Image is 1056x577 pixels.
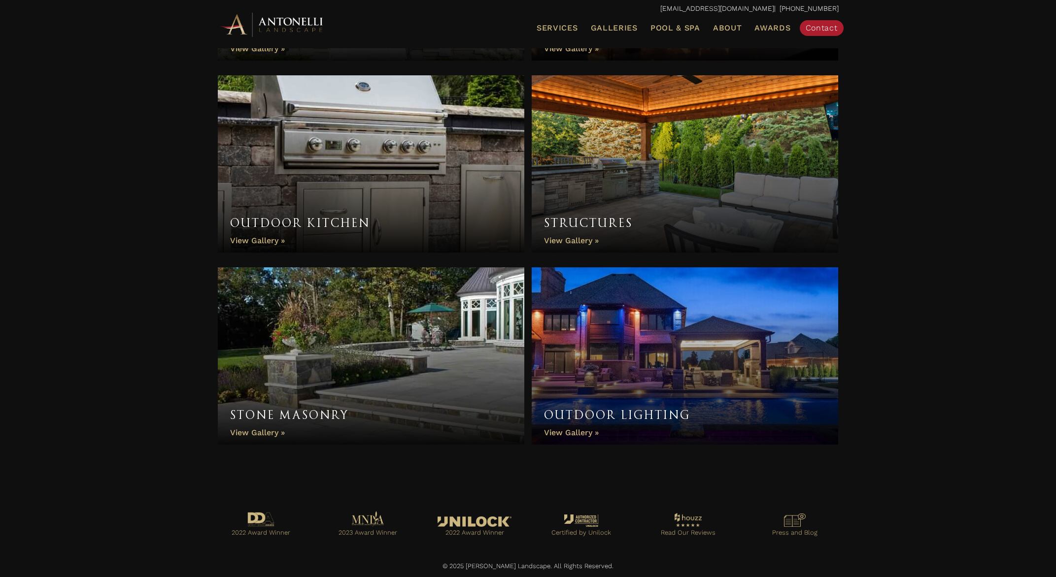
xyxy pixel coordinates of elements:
[218,2,839,15] p: | [PHONE_NUMBER]
[218,560,839,572] p: © 2025 [PERSON_NAME] Landscape. All Rights Reserved.
[800,20,844,36] a: Contact
[650,23,700,32] span: Pool & Spa
[750,22,794,34] a: Awards
[806,23,838,32] span: Contact
[645,511,732,544] a: Go to https://www.houzz.com/professionals/landscape-architects-and-landscape-designers/antonelli-...
[754,23,790,32] span: Awards
[660,4,774,12] a: [EMAIL_ADDRESS][DOMAIN_NAME]
[647,22,704,34] a: Pool & Spa
[751,511,839,544] a: Go to https://antonellilandscape.com/press-media/
[431,514,518,544] a: Go to https://antonellilandscape.com/featured-projects/the-white-house/
[591,23,638,32] span: Galleries
[538,512,625,544] a: Go to https://antonellilandscape.com/unilock-authorized-contractor/
[324,509,411,544] a: Go to https://antonellilandscape.com/pool-and-spa/dont-stop-believing/
[218,510,305,544] a: Go to https://antonellilandscape.com/pool-and-spa/executive-sweet/
[709,22,746,34] a: About
[218,11,326,38] img: Antonelli Horizontal Logo
[587,22,642,34] a: Galleries
[537,24,578,32] span: Services
[533,22,582,34] a: Services
[713,24,742,32] span: About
